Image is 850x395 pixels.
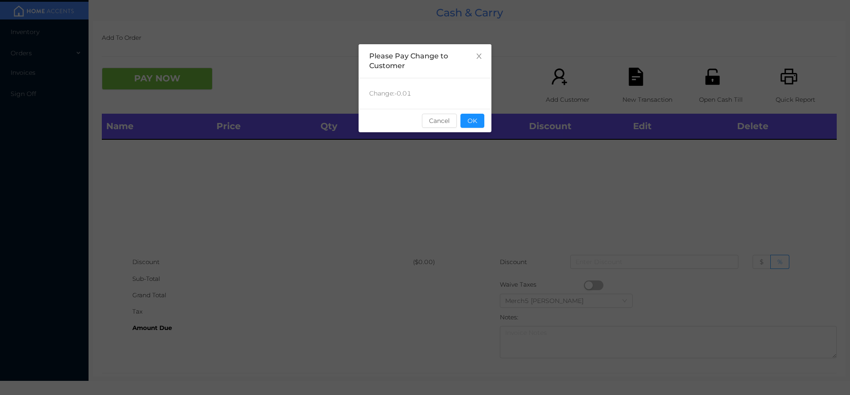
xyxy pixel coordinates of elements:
i: icon: close [475,53,483,60]
button: Cancel [422,114,457,128]
div: Please Pay Change to Customer [369,51,481,71]
button: OK [460,114,484,128]
div: Change: -0.01 [359,78,491,109]
button: Close [467,44,491,69]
